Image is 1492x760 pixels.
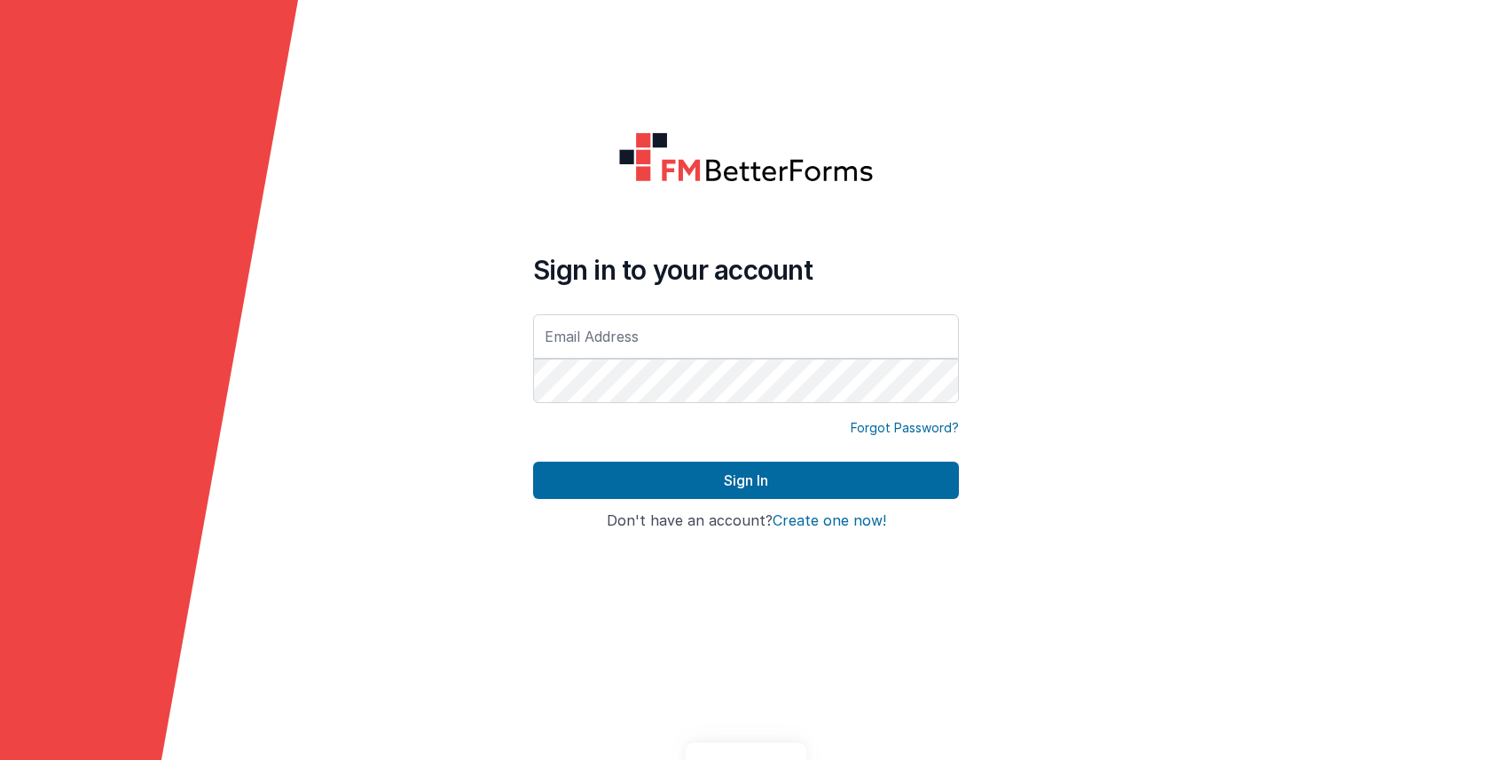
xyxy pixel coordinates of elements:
h4: Don't have an account? [533,513,959,529]
a: Forgot Password? [851,419,959,437]
button: Create one now! [773,513,886,529]
button: Sign In [533,462,959,499]
input: Email Address [533,314,959,359]
h4: Sign in to your account [533,254,959,286]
